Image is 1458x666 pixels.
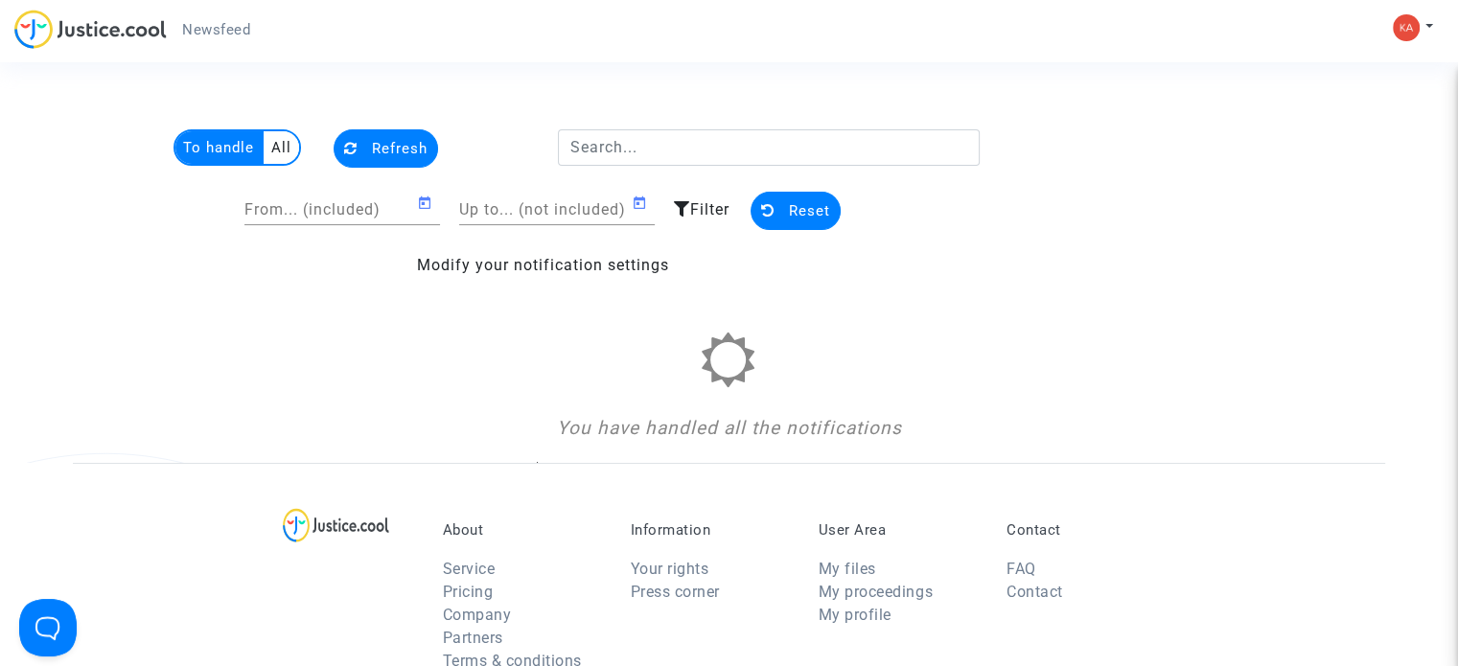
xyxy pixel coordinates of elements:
[292,415,1166,443] div: You have handled all the notifications
[631,583,720,601] a: Press corner
[175,131,264,164] multi-toggle-item: To handle
[19,599,77,656] iframe: Help Scout Beacon - Open
[819,606,891,624] a: My profile
[443,629,503,647] a: Partners
[631,560,709,578] a: Your rights
[167,15,266,44] a: Newsfeed
[264,131,299,164] multi-toggle-item: All
[1007,583,1063,601] a: Contact
[372,140,428,157] span: Refresh
[1393,14,1420,41] img: 5313a9924b78e7fbfe8fb7f85326e248
[819,521,978,539] p: User Area
[14,10,167,49] img: jc-logo.svg
[1007,521,1166,539] p: Contact
[558,129,981,166] input: Search...
[443,560,496,578] a: Service
[443,521,602,539] p: About
[751,192,841,230] button: Reset
[631,521,790,539] p: Information
[283,508,389,542] img: logo-lg.svg
[334,129,438,168] button: Refresh
[417,192,440,215] button: Open calendar
[182,21,250,38] span: Newsfeed
[443,583,494,601] a: Pricing
[819,560,876,578] a: My files
[417,256,669,274] a: Modify your notification settings
[632,192,655,215] button: Open calendar
[443,606,512,624] a: Company
[690,200,729,218] span: Filter
[819,583,933,601] a: My proceedings
[1007,560,1036,578] a: FAQ
[789,202,830,219] span: Reset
